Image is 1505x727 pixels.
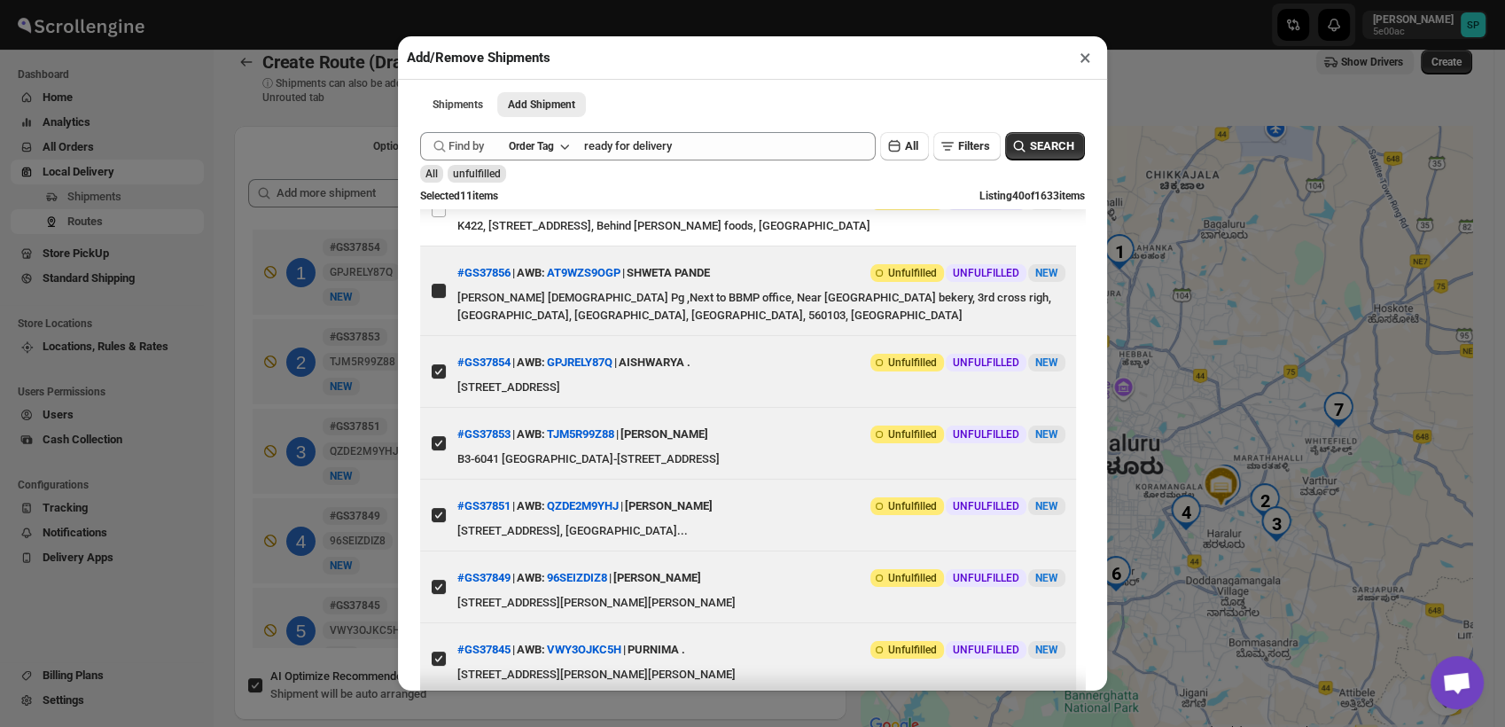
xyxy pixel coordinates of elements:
[448,137,484,155] span: Find by
[1035,644,1058,656] span: NEW
[979,190,1085,202] span: Listing 40 of 1633 items
[547,266,620,279] button: AT9WZS9OGP
[905,139,918,152] span: All
[953,643,1019,657] span: UNFULFILLED
[888,571,937,585] span: Unfulfilled
[547,571,607,584] button: 96SEIZDIZ8
[517,569,545,587] span: AWB:
[457,666,1065,684] div: [STREET_ADDRESS][PERSON_NAME][PERSON_NAME]
[627,257,710,289] div: SHWETA PANDE
[457,634,685,666] div: | |
[625,490,713,522] div: [PERSON_NAME]
[517,641,545,659] span: AWB:
[1035,428,1058,441] span: NEW
[933,132,1001,160] button: Filters
[457,562,701,594] div: | |
[453,168,501,180] span: unfulfilled
[547,356,612,369] button: GPJRELY87Q
[953,571,1019,585] span: UNFULFILLED
[1072,45,1098,70] button: ×
[457,379,1065,396] div: [STREET_ADDRESS]
[547,643,621,656] button: VWY3OJKC5H
[425,168,438,180] span: All
[433,98,483,112] span: Shipments
[547,499,619,512] button: QZDE2M9YHJ
[953,499,1019,513] span: UNFULFILLED
[620,418,708,450] div: [PERSON_NAME]
[457,490,713,522] div: | |
[517,354,545,371] span: AWB:
[457,418,708,450] div: | |
[888,499,937,513] span: Unfulfilled
[407,49,550,66] h2: Add/Remove Shipments
[457,594,1065,612] div: [STREET_ADDRESS][PERSON_NAME][PERSON_NAME]
[958,139,990,152] span: Filters
[880,132,929,160] button: All
[420,190,498,202] span: Selected 11 items
[584,132,876,160] input: Enter value here
[953,427,1019,442] span: UNFULFILLED
[1035,572,1058,584] span: NEW
[888,427,937,442] span: Unfulfilled
[457,347,690,379] div: | |
[628,634,685,666] div: PURNIMA .
[547,427,614,441] button: TJM5R99Z88
[953,356,1019,370] span: UNFULFILLED
[498,134,579,159] button: Order Tag
[457,217,1065,235] div: K422, [STREET_ADDRESS], Behind [PERSON_NAME] foods, [GEOGRAPHIC_DATA]
[457,499,511,512] button: #GS37851
[1030,137,1074,155] span: SEARCH
[1431,656,1484,709] div: Open chat
[1035,267,1058,279] span: NEW
[1005,132,1085,160] button: SEARCH
[1035,500,1058,512] span: NEW
[517,497,545,515] span: AWB:
[509,139,554,153] div: Order Tag
[1035,356,1058,369] span: NEW
[517,264,545,282] span: AWB:
[457,266,511,279] button: #GS37856
[613,562,701,594] div: [PERSON_NAME]
[888,356,937,370] span: Unfulfilled
[457,289,1065,324] div: [PERSON_NAME] [DEMOGRAPHIC_DATA] Pg ,Next to BBMP office, Near [GEOGRAPHIC_DATA] bekery, 3rd cros...
[457,356,511,369] button: #GS37854
[517,426,545,443] span: AWB:
[953,266,1019,280] span: UNFULFILLED
[457,427,511,441] button: #GS37853
[457,522,1065,540] div: [STREET_ADDRESS], [GEOGRAPHIC_DATA]...
[457,257,710,289] div: | |
[457,571,511,584] button: #GS37849
[888,643,937,657] span: Unfulfilled
[234,165,846,654] div: Selected Shipments
[457,643,511,656] button: #GS37845
[457,450,1065,468] div: B3-6041 [GEOGRAPHIC_DATA]-[STREET_ADDRESS]
[508,98,575,112] span: Add Shipment
[888,266,937,280] span: Unfulfilled
[619,347,690,379] div: AISHWARYA .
